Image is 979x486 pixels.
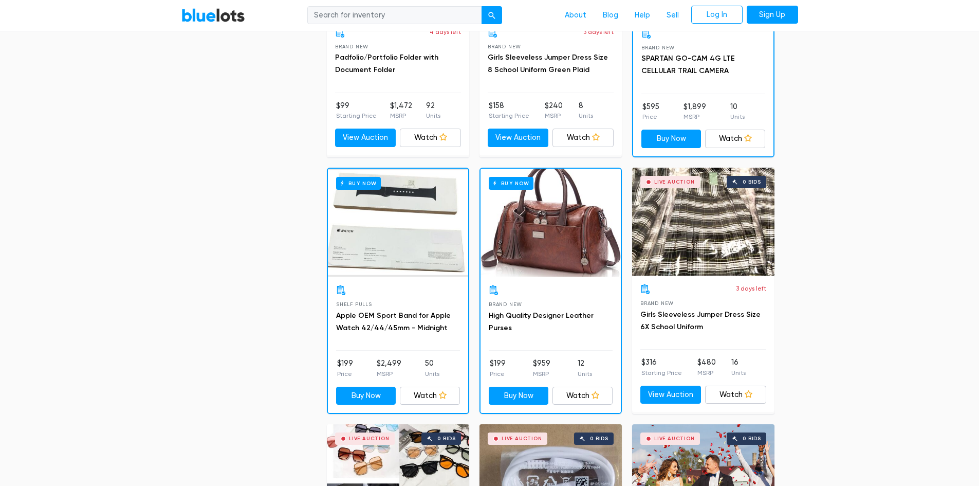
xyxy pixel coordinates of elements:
p: MSRP [533,369,550,379]
a: Sign Up [747,6,798,24]
input: Search for inventory [307,6,482,25]
a: Sell [658,6,687,25]
li: $199 [337,358,353,379]
a: View Auction [488,129,549,147]
a: Buy Now [489,387,549,405]
a: Watch [400,387,460,405]
p: MSRP [684,112,706,121]
li: $480 [697,357,716,377]
li: $158 [489,100,529,121]
li: 16 [731,357,746,377]
h6: Buy Now [489,177,533,190]
a: BlueLots [181,8,245,23]
p: Units [730,112,745,121]
a: Watch [552,129,614,147]
a: Girls Sleeveless Jumper Dress Size 8 School Uniform Green Plaid [488,53,608,74]
p: Units [579,111,593,120]
div: Live Auction [349,436,390,441]
li: 10 [730,101,745,122]
a: Help [626,6,658,25]
p: Starting Price [641,368,682,377]
li: $2,499 [377,358,401,379]
a: High Quality Designer Leather Purses [489,311,594,332]
p: MSRP [697,368,716,377]
a: Blog [595,6,626,25]
li: 12 [578,358,592,379]
p: Price [642,112,659,121]
a: View Auction [640,386,701,404]
div: 0 bids [590,436,608,441]
h6: Buy Now [336,177,381,190]
p: 4 days left [430,27,461,37]
div: 0 bids [743,179,761,185]
div: 0 bids [437,436,456,441]
span: Brand New [489,301,522,307]
p: Starting Price [489,111,529,120]
p: Price [337,369,353,379]
p: MSRP [545,111,563,120]
a: SPARTAN GO-CAM 4G LTE CELLULAR TRAIL CAMERA [641,54,735,75]
p: Price [490,369,506,379]
p: Units [731,368,746,377]
li: $1,472 [390,100,412,121]
a: Padfolio/Portfolio Folder with Document Folder [335,53,438,74]
a: Watch [400,129,461,147]
div: Live Auction [654,179,695,185]
span: Brand New [640,300,674,306]
p: MSRP [377,369,401,379]
p: Starting Price [336,111,377,120]
div: Live Auction [654,436,695,441]
span: Brand New [488,44,521,49]
li: $595 [642,101,659,122]
a: Buy Now [481,169,621,277]
p: Units [578,369,592,379]
a: Watch [705,386,766,404]
p: 3 days left [583,27,614,37]
a: Log In [691,6,743,24]
a: View Auction [335,129,396,147]
li: $959 [533,358,550,379]
a: About [557,6,595,25]
span: Shelf Pulls [336,301,372,307]
li: $240 [545,100,563,121]
p: 3 days left [736,284,766,293]
a: Buy Now [641,130,701,148]
li: $199 [490,358,506,379]
a: Live Auction 0 bids [632,168,774,276]
span: Brand New [641,45,675,50]
a: Apple OEM Sport Band for Apple Watch 42/44/45mm - Midnight [336,311,451,332]
li: 50 [425,358,439,379]
p: Units [426,111,440,120]
a: Girls Sleeveless Jumper Dress Size 6X School Uniform [640,310,761,331]
li: 92 [426,100,440,121]
p: MSRP [390,111,412,120]
div: Live Auction [502,436,542,441]
a: Watch [552,387,613,405]
p: Units [425,369,439,379]
a: Watch [705,130,765,148]
a: Buy Now [328,169,468,277]
li: $99 [336,100,377,121]
li: $316 [641,357,682,377]
li: $1,899 [684,101,706,122]
div: 0 bids [743,436,761,441]
a: Buy Now [336,387,396,405]
li: 8 [579,100,593,121]
span: Brand New [335,44,368,49]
